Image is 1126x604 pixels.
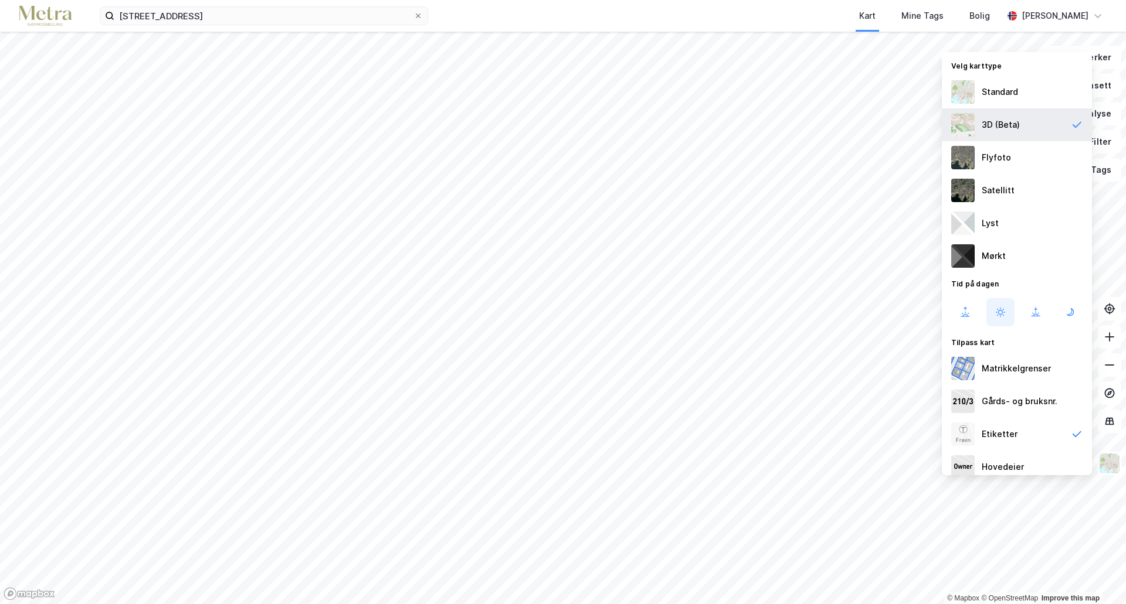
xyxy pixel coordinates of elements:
div: Standard [982,85,1018,99]
img: metra-logo.256734c3b2bbffee19d4.png [19,6,72,26]
div: Velg karttype [942,54,1092,76]
img: majorOwner.b5e170eddb5c04bfeeff.jpeg [951,455,975,479]
img: cadastreKeys.547ab17ec502f5a4ef2b.jpeg [951,390,975,413]
img: Z [951,80,975,104]
img: Z [1098,452,1121,475]
div: Gårds- og bruksnr. [982,394,1057,408]
div: Flyfoto [982,151,1011,165]
div: Kontrollprogram for chat [1067,548,1126,604]
div: Satellitt [982,183,1015,197]
a: OpenStreetMap [981,594,1038,602]
div: Etiketter [982,427,1018,441]
div: Tilpass kart [942,331,1092,352]
img: Z [951,113,975,137]
button: Tags [1067,158,1121,182]
div: Hovedeier [982,460,1024,474]
button: Bokmerker [1042,46,1121,69]
div: Mine Tags [901,9,944,23]
div: 3D (Beta) [982,118,1020,132]
img: Z [951,422,975,446]
button: Filter [1065,130,1121,153]
a: Mapbox [947,594,979,602]
div: Tid på dagen [942,272,1092,294]
img: nCdM7BzjoCAAAAAElFTkSuQmCC [951,244,975,268]
div: Matrikkelgrenser [982,361,1051,376]
div: Bolig [969,9,990,23]
img: Z [951,146,975,169]
div: [PERSON_NAME] [1022,9,1088,23]
img: cadastreBorders.cfe08de4b5ddd52a10de.jpeg [951,357,975,380]
iframe: Chat Widget [1067,548,1126,604]
img: luj3wr1y2y3+OchiMxRmMxRlscgabnMEmZ7DJGWxyBpucwSZnsMkZbHIGm5zBJmewyRlscgabnMEmZ7DJGWxyBpucwSZnsMkZ... [951,211,975,235]
a: Mapbox homepage [4,587,55,600]
img: 9k= [951,179,975,202]
a: Improve this map [1042,594,1100,602]
div: Mørkt [982,249,1006,263]
div: Lyst [982,216,999,230]
input: Søk på adresse, matrikkel, gårdeiere, leietakere eller personer [114,7,413,25]
div: Kart [859,9,876,23]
